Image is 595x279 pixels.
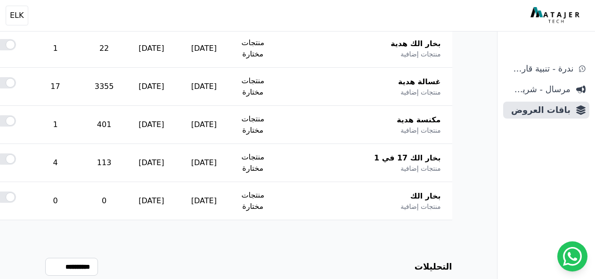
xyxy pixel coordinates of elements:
[27,30,83,68] td: 1
[178,144,230,182] td: [DATE]
[230,30,276,68] td: منتجات مختارة
[27,182,83,220] td: 0
[83,106,125,144] td: 401
[125,106,178,144] td: [DATE]
[400,126,440,135] span: منتجات إضافية
[125,68,178,106] td: [DATE]
[400,164,440,173] span: منتجات إضافية
[507,83,571,96] span: مرسال - شريط دعاية
[27,68,83,106] td: 17
[530,7,582,24] img: MatajerTech Logo
[374,152,441,164] span: بخار الك 17 في 1
[230,106,276,144] td: منتجات مختارة
[125,182,178,220] td: [DATE]
[230,68,276,106] td: منتجات مختارة
[507,62,573,75] span: ندرة - تنبية قارب علي النفاذ
[230,144,276,182] td: منتجات مختارة
[410,191,441,202] span: بخار الك
[178,30,230,68] td: [DATE]
[398,76,441,88] span: غسالة هدية
[415,260,452,273] h3: التحليلات
[178,68,230,106] td: [DATE]
[397,114,440,126] span: مكنسة هدية
[27,144,83,182] td: 4
[125,144,178,182] td: [DATE]
[125,30,178,68] td: [DATE]
[400,49,440,59] span: منتجات إضافية
[507,104,571,117] span: باقات العروض
[178,106,230,144] td: [DATE]
[178,182,230,220] td: [DATE]
[27,106,83,144] td: 1
[83,30,125,68] td: 22
[83,182,125,220] td: 0
[230,182,276,220] td: منتجات مختارة
[391,38,440,49] span: بخار الك هدية
[83,68,125,106] td: 3355
[10,10,24,21] span: ELK
[83,144,125,182] td: 113
[400,202,440,211] span: منتجات إضافية
[6,6,28,25] button: ELK
[400,88,440,97] span: منتجات إضافية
